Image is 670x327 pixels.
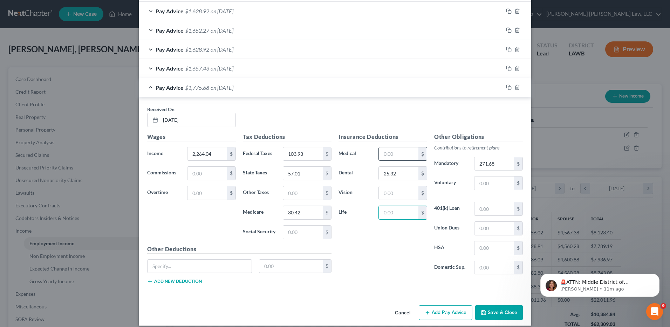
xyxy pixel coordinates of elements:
label: Union Dues [431,221,471,235]
button: Save & Close [475,305,523,320]
div: $ [514,241,522,255]
label: Commissions [144,166,184,180]
label: Dental [335,166,375,180]
span: $1,652.27 [185,27,209,34]
label: Federal Taxes [239,147,279,161]
input: 0.00 [474,241,514,255]
label: Voluntary [431,176,471,190]
div: $ [323,206,331,219]
input: 0.00 [474,261,514,274]
p: Contributions to retirement plans [434,144,523,151]
label: Mandatory [431,157,471,171]
div: $ [323,147,331,161]
label: Medical [335,147,375,161]
span: Income [147,150,163,156]
span: Received On [147,106,175,112]
input: 0.00 [474,222,514,235]
input: 0.00 [283,186,323,200]
input: 0.00 [283,147,323,161]
button: Cancel [389,306,416,320]
h5: Tax Deductions [243,133,331,141]
input: 0.00 [474,157,514,171]
div: $ [323,226,331,239]
span: on [DATE] [211,8,233,14]
input: 0.00 [283,167,323,180]
span: on [DATE] [211,84,233,91]
input: 0.00 [259,260,323,273]
input: 0.00 [379,206,418,219]
span: on [DATE] [211,65,233,72]
label: Social Security [239,225,279,239]
span: $1,628.92 [185,46,209,53]
div: $ [514,222,522,235]
span: on [DATE] [211,27,233,34]
h5: Other Deductions [147,245,331,254]
div: $ [323,186,331,200]
input: 0.00 [379,167,418,180]
label: Other Taxes [239,186,279,200]
h5: Wages [147,133,236,141]
input: 0.00 [283,206,323,219]
label: Vision [335,186,375,200]
iframe: Intercom notifications message [530,259,670,308]
input: MM/DD/YYYY [160,113,235,127]
div: $ [514,157,522,171]
label: Medicare [239,206,279,220]
div: $ [227,147,235,161]
span: Pay Advice [156,46,184,53]
span: $1,628.92 [185,8,209,14]
input: 0.00 [379,147,418,161]
input: 0.00 [187,147,227,161]
div: $ [418,167,427,180]
input: 0.00 [187,186,227,200]
label: State Taxes [239,166,279,180]
label: Life [335,206,375,220]
label: Overtime [144,186,184,200]
button: Add new deduction [147,279,202,284]
label: 401(k) Loan [431,202,471,216]
iframe: Intercom live chat [646,303,663,320]
span: Pay Advice [156,8,184,14]
input: 0.00 [283,226,323,239]
div: $ [514,261,522,274]
span: Pay Advice [156,65,184,72]
span: $1,657.43 [185,65,209,72]
div: $ [227,186,235,200]
label: HSA [431,241,471,255]
button: Add Pay Advice [419,305,472,320]
input: Specify... [148,260,252,273]
span: 9 [661,303,666,309]
div: $ [227,167,235,180]
input: 0.00 [474,176,514,190]
div: $ [514,176,522,190]
div: $ [418,206,427,219]
div: $ [323,167,331,180]
span: Pay Advice [156,84,184,91]
div: $ [323,260,331,273]
div: $ [514,202,522,215]
span: Pay Advice [156,27,184,34]
span: $1,775.68 [185,84,209,91]
h5: Other Obligations [434,133,523,141]
h5: Insurance Deductions [339,133,427,141]
input: 0.00 [379,186,418,200]
span: on [DATE] [211,46,233,53]
div: $ [418,147,427,161]
input: 0.00 [187,167,227,180]
label: Domestic Sup. [431,261,471,275]
div: $ [418,186,427,200]
input: 0.00 [474,202,514,215]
